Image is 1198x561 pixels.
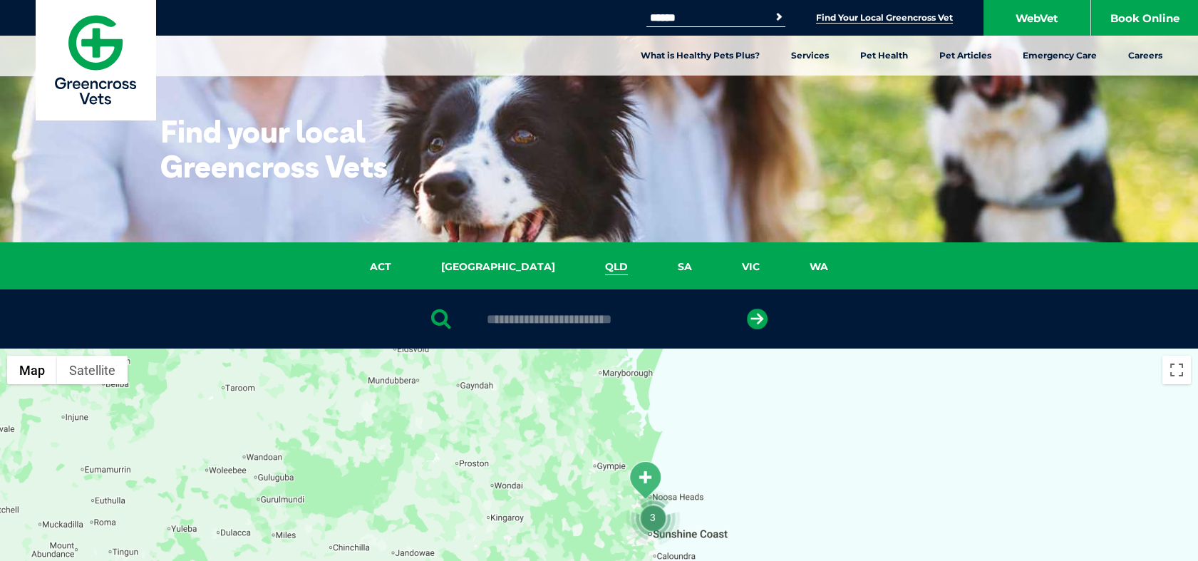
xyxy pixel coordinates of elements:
a: ACT [345,259,416,275]
a: What is Healthy Pets Plus? [625,36,775,76]
a: Pet Articles [924,36,1007,76]
a: [GEOGRAPHIC_DATA] [416,259,580,275]
button: Toggle fullscreen view [1162,356,1191,384]
div: Noosa Civic [627,460,663,500]
div: 3 [626,490,680,545]
a: Services [775,36,845,76]
h1: Find your local Greencross Vets [160,114,442,184]
a: SA [653,259,717,275]
button: Show satellite imagery [57,356,128,384]
a: Find Your Local Greencross Vet [816,12,953,24]
button: Search [772,10,786,24]
a: QLD [580,259,653,275]
a: Careers [1112,36,1178,76]
a: Emergency Care [1007,36,1112,76]
a: VIC [717,259,785,275]
a: WA [785,259,853,275]
a: Pet Health [845,36,924,76]
button: Show street map [7,356,57,384]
